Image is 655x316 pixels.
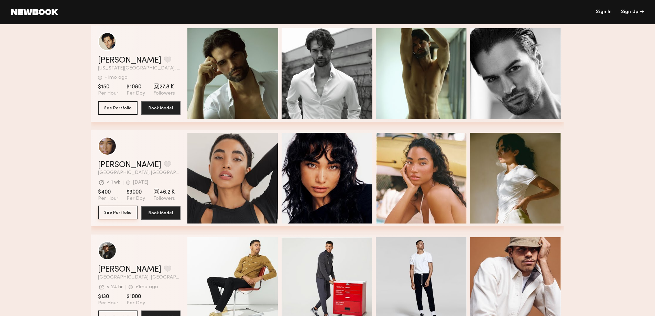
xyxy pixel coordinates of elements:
span: Per Hour [98,300,118,306]
a: Sign In [596,10,612,14]
span: Per Hour [98,196,118,202]
span: Per Day [127,300,145,306]
span: $400 [98,189,118,196]
a: [PERSON_NAME] [98,161,161,169]
span: Followers [153,196,175,202]
div: +1mo ago [105,75,128,80]
span: $1000 [127,293,145,300]
button: Book Model [141,101,181,115]
button: Book Model [141,206,181,220]
span: Per Day [127,196,145,202]
div: Sign Up [621,10,644,14]
div: +1mo ago [135,285,158,290]
span: $1080 [127,84,145,90]
span: [GEOGRAPHIC_DATA], [GEOGRAPHIC_DATA] [98,275,181,280]
span: Per Day [127,90,145,97]
span: 46.2 K [153,189,175,196]
span: $130 [98,293,118,300]
span: [US_STATE][GEOGRAPHIC_DATA], [GEOGRAPHIC_DATA] [98,66,181,71]
a: [PERSON_NAME] [98,56,161,65]
button: See Portfolio [98,206,138,219]
div: < 24 hr [107,285,123,290]
div: [DATE] [133,180,148,185]
span: Per Hour [98,90,118,97]
span: $150 [98,84,118,90]
a: See Portfolio [98,206,138,220]
button: See Portfolio [98,101,138,115]
span: $3000 [127,189,145,196]
a: [PERSON_NAME] [98,265,161,274]
div: < 1 wk [107,180,120,185]
span: [GEOGRAPHIC_DATA], [GEOGRAPHIC_DATA] [98,171,181,175]
span: Followers [153,90,175,97]
span: 27.8 K [153,84,175,90]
